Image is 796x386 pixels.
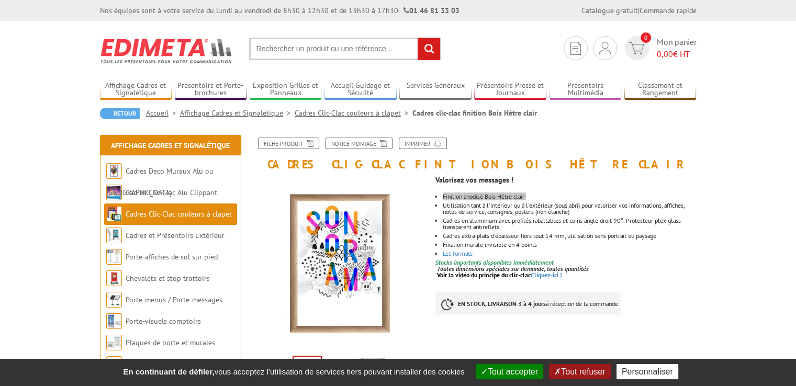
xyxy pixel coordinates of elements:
img: Chevalets et stop trottoirs [106,270,122,286]
li: Cadres en aluminium avec profilés rabattables et coins angle droit 90°. Protecteur plexiglass tra... [443,218,696,230]
a: Voir la vidéo du principe du clic-clacCliquez-ici ! [437,271,562,279]
img: Cadres Clic-Clac couleurs à clapet [106,206,122,222]
a: Cadres Clic-Clac couleurs à clapet [126,209,232,219]
div: Nos équipes sont à votre service du lundi au vendredi de 8h30 à 12h30 et de 13h30 à 17h30 [100,5,459,16]
p: Valorisez vos messages ! [435,177,696,183]
a: Présentoirs Presse et Journaux [474,81,546,98]
a: Cadres Clic-Clac Alu Clippant [126,188,217,197]
a: Affichage Cadres et Signalétique [100,81,172,98]
a: Porte-affiches de sol sur pied [126,252,218,262]
a: Retour [100,108,140,119]
p: à réception de la commande [435,292,621,315]
a: Classement et Rangement [624,81,697,98]
a: Services Généraux [399,81,472,98]
img: Porte-menus / Porte-messages [106,292,122,308]
strong: 01 46 81 33 03 [403,6,459,15]
input: Rechercher un produit ou une référence... [249,38,441,60]
span: 0 [641,32,651,43]
a: Présentoirs Multimédia [550,81,622,98]
img: Edimeta [100,31,233,70]
a: Imprimer [399,138,447,149]
strong: EN STOCK, LIVRAISON 3 à 4 jours [458,300,546,308]
li: Finition anodisé Bois Hêtre clair [443,194,696,200]
a: Les formats [443,249,473,257]
a: Fiche produit [258,138,319,149]
img: cadre_vac949hb.jpg [252,176,428,352]
img: Plaques de porte et murales [106,335,122,350]
a: Accueil Guidage et Sécurité [324,81,397,98]
a: devis rapide 0 Mon panier 0,00€ HT [622,36,697,60]
a: Cadres Clic-Clac couleurs à clapet [295,108,412,118]
span: Mon panier [657,36,697,60]
input: rechercher [418,38,440,60]
span: € HT [657,48,697,60]
span: Voir la vidéo du principe du clic-clac [437,271,531,279]
img: Cadres Deco Muraux Alu ou Bois [106,163,122,179]
a: Porte-visuels comptoirs [126,316,201,326]
button: Tout refuser [549,364,610,379]
a: Présentoirs et Porte-brochures [175,81,247,98]
strong: En continuant de défiler, [123,367,214,376]
div: | [581,5,697,16]
a: Cadres Deco Muraux Alu ou [GEOGRAPHIC_DATA] [106,166,214,197]
img: Porte-visuels comptoirs [106,313,122,329]
a: Plaques de porte et murales [126,338,215,347]
a: Catalogue gratuit [581,6,638,15]
a: Porte-menus / Porte-messages [126,295,222,304]
li: Cadres clic-clac finition Bois Hêtre clair [412,108,537,118]
span: vous acceptez l'utilisation de services tiers pouvant installer des cookies [118,367,469,376]
em: Toutes dimensions spéciales sur demande, toutes quantités [437,265,589,273]
a: Affichage Cadres et Signalétique [111,141,230,150]
li: Cadres extra-plats d'épaisseur hors tout 14 mm, utilisation sens portrait ou paysage [443,233,696,239]
img: devis rapide [629,42,644,54]
img: Vitrines et tableaux affichage [106,356,122,372]
img: Cadres et Présentoirs Extérieur [106,228,122,243]
img: devis rapide [599,42,611,54]
a: Exposition Grilles et Panneaux [250,81,322,98]
a: Notice Montage [326,138,393,149]
img: devis rapide [570,42,581,55]
button: Personnaliser (fenêtre modale) [616,364,678,379]
a: Affichage Cadres et Signalétique [180,108,295,118]
img: Porte-affiches de sol sur pied [106,249,122,265]
a: Chevalets et stop trottoirs [126,274,210,283]
div: Fixation murale invisible en 4 points [443,242,696,248]
button: Tout accepter [476,364,543,379]
a: Accueil [146,108,180,118]
span: 0,00 [657,49,673,59]
font: Stocks importants disponibles immédiatement [435,258,554,266]
a: Cadres et Présentoirs Extérieur [126,231,225,240]
a: Commande rapide [640,6,697,15]
li: Utilisation tant à l'intérieur qu'à l'extérieur (sous abri) pour valoriser vos informations, affi... [443,202,696,215]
